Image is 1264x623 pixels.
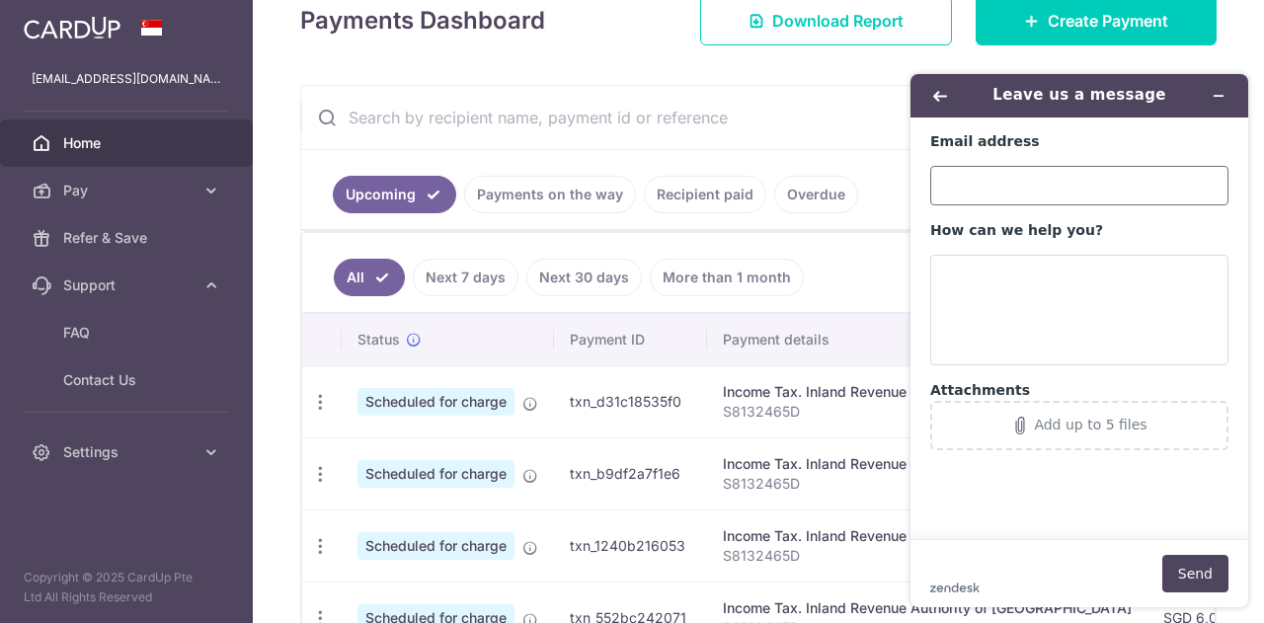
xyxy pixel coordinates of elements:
th: Payment details [707,314,1147,365]
span: Download Report [772,9,904,33]
a: Payments on the way [464,176,636,213]
a: Upcoming [333,176,456,213]
div: Income Tax. Inland Revenue Authority of [GEOGRAPHIC_DATA] [723,382,1132,402]
td: txn_d31c18535f0 [554,365,707,437]
span: Settings [63,442,194,462]
iframe: Find more information here [895,58,1264,623]
div: Income Tax. Inland Revenue Authority of [GEOGRAPHIC_DATA] [723,454,1132,474]
span: Contact Us [63,370,194,390]
span: Pay [63,181,194,200]
div: Income Tax. Inland Revenue Authority of [GEOGRAPHIC_DATA] [723,526,1132,546]
a: Overdue [774,176,858,213]
span: Support [63,275,194,295]
span: Scheduled for charge [357,460,514,488]
span: FAQ [63,323,194,343]
span: Status [357,330,400,350]
span: Create Payment [1048,9,1168,33]
td: txn_b9df2a7f1e6 [554,437,707,509]
th: Payment ID [554,314,707,365]
input: Search by recipient name, payment id or reference [301,86,1168,149]
a: All [334,259,405,296]
p: [EMAIL_ADDRESS][DOMAIN_NAME] [32,69,221,89]
a: More than 1 month [650,259,804,296]
img: CardUp [24,16,120,39]
a: Next 7 days [413,259,518,296]
a: Next 30 days [526,259,642,296]
td: txn_1240b216053 [554,509,707,582]
div: Income Tax. Inland Revenue Authority of [GEOGRAPHIC_DATA] [723,598,1132,618]
span: Refer & Save [63,228,194,248]
span: Scheduled for charge [357,532,514,560]
span: Home [63,133,194,153]
p: S8132465D [723,402,1132,422]
span: Scheduled for charge [357,388,514,416]
p: S8132465D [723,546,1132,566]
a: Recipient paid [644,176,766,213]
span: Help [44,14,85,32]
p: S8132465D [723,474,1132,494]
h4: Payments Dashboard [300,3,545,39]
